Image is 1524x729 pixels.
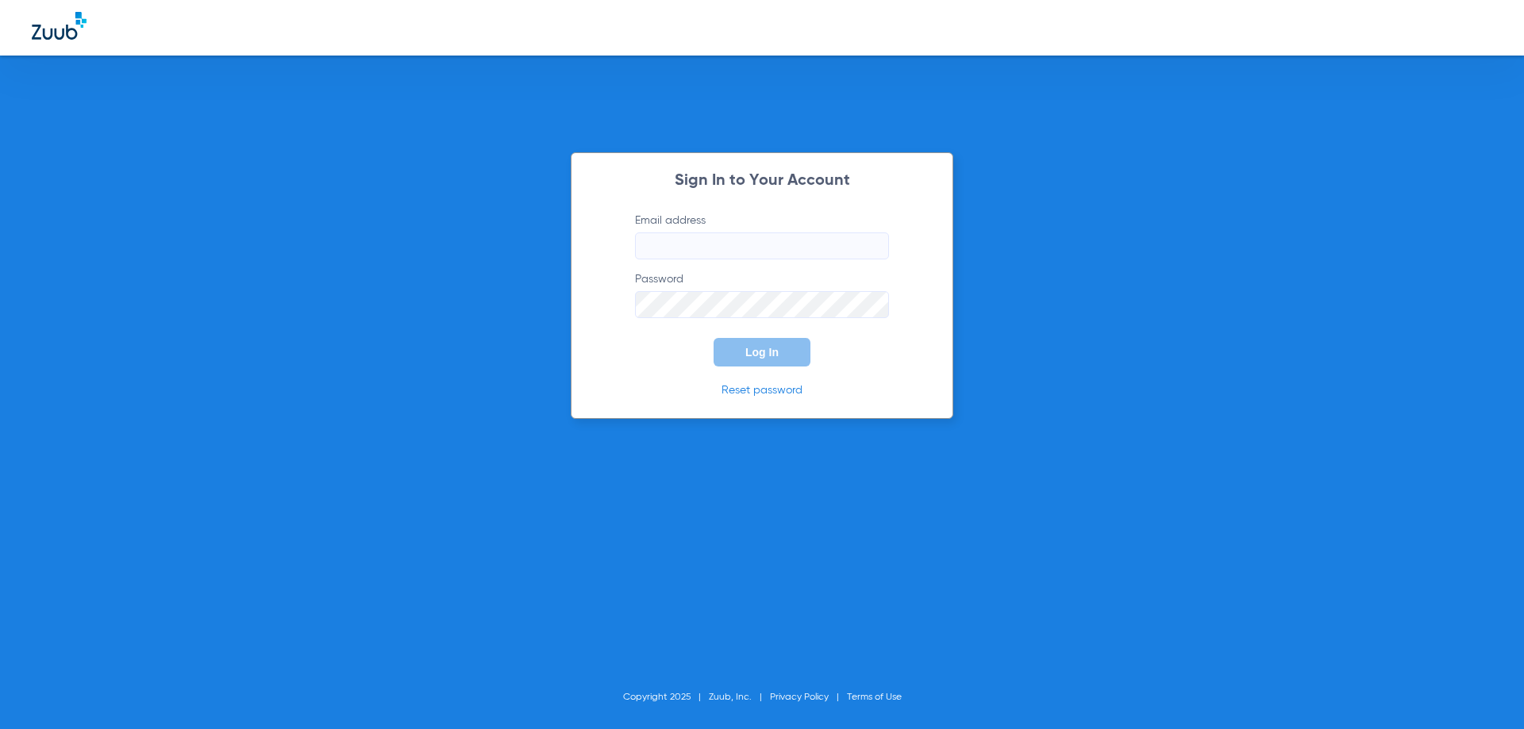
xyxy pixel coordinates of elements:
span: Log In [745,346,779,359]
input: Email address [635,232,889,259]
li: Zuub, Inc. [709,689,770,705]
a: Privacy Policy [770,693,829,702]
img: Zuub Logo [32,12,87,40]
label: Email address [635,213,889,259]
button: Log In [714,338,810,366]
a: Reset password [722,385,802,396]
input: Password [635,291,889,318]
a: Terms of Use [847,693,902,702]
iframe: Chat Widget [1445,653,1524,729]
label: Password [635,271,889,318]
h2: Sign In to Your Account [611,173,913,189]
li: Copyright 2025 [623,689,709,705]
